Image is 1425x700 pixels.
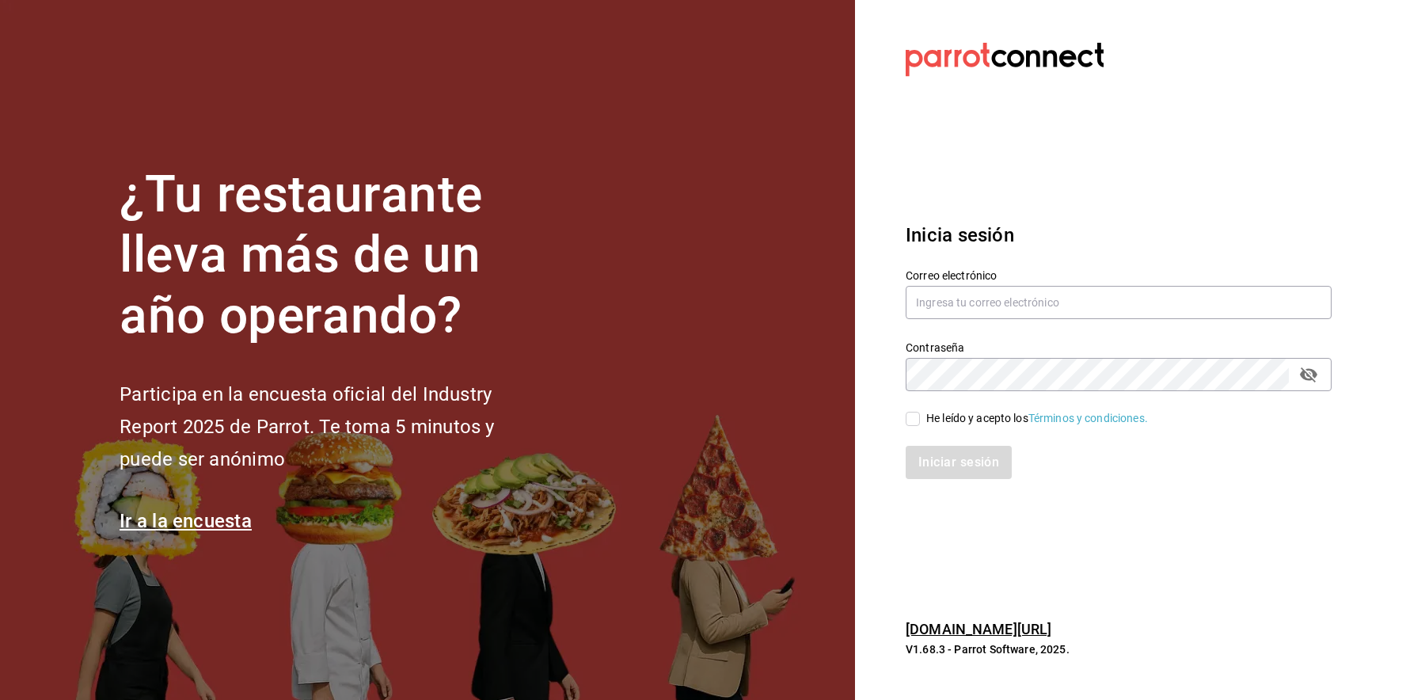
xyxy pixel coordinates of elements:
a: Ir a la encuesta [120,510,252,532]
div: He leído y acepto los [926,410,1148,427]
a: Términos y condiciones. [1028,412,1148,424]
label: Contraseña [906,341,1332,352]
h2: Participa en la encuesta oficial del Industry Report 2025 de Parrot. Te toma 5 minutos y puede se... [120,379,547,475]
input: Ingresa tu correo electrónico [906,286,1332,319]
p: V1.68.3 - Parrot Software, 2025. [906,641,1332,657]
button: passwordField [1295,361,1322,388]
label: Correo electrónico [906,269,1332,280]
a: [DOMAIN_NAME][URL] [906,621,1051,637]
h3: Inicia sesión [906,221,1332,249]
h1: ¿Tu restaurante lleva más de un año operando? [120,165,547,347]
